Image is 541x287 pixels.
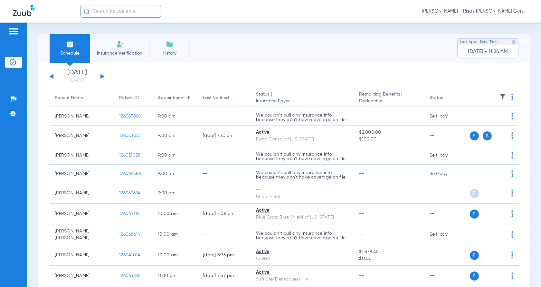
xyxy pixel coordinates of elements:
img: filter.svg [499,94,506,100]
img: group-dot-blue.svg [511,210,513,217]
img: hamburger-icon [8,27,19,35]
td: -- [424,245,468,266]
td: Self-pay [424,107,468,126]
div: Last Verified [203,95,246,101]
td: [PERSON_NAME] [50,165,114,183]
td: [PERSON_NAME] [50,126,114,146]
img: Zuub Logo [13,5,35,16]
td: 10:00 AM [153,245,198,266]
iframe: Chat Widget [509,256,541,287]
input: Search for patients [81,5,161,18]
span: P [470,131,479,140]
span: 126012028 [119,153,140,158]
td: [DATE] 8:36 PM [198,245,251,266]
td: -- [198,224,251,245]
span: 126001057 [119,133,141,138]
span: -- [359,114,364,118]
span: 126068614 [119,232,140,237]
td: [PERSON_NAME] [50,183,114,204]
div: Unum - Bot [256,193,349,200]
span: P [470,272,479,281]
td: -- [424,183,468,204]
td: 10:00 AM [153,224,198,245]
div: CIGNA [256,255,349,262]
img: group-dot-blue.svg [511,190,513,196]
li: [DATE] [58,69,96,84]
p: We couldn’t pull any insurance info because they don’t have coverage on file. [256,152,349,161]
span: Insurance Verification [95,50,145,56]
div: Patient Name [55,95,83,101]
span: -- [359,232,364,237]
span: P [470,189,479,198]
td: [PERSON_NAME] [50,245,114,266]
span: P [470,251,479,260]
td: [DATE] 7:08 PM [198,204,251,224]
td: [PERSON_NAME] [50,266,114,286]
img: group-dot-blue.svg [511,152,513,159]
span: P [470,210,479,219]
td: [DATE] 7:10 PM [198,126,251,146]
div: Delta Dental of [US_STATE] [256,136,349,143]
th: Status | [251,89,354,107]
div: -- [256,187,349,193]
img: group-dot-blue.svg [511,94,513,100]
span: -- [359,171,364,176]
td: 10:00 AM [153,204,198,224]
span: 126069634 [119,191,140,195]
img: group-dot-blue.svg [511,113,513,119]
span: [PERSON_NAME] - Risas [PERSON_NAME] General [422,8,528,15]
img: group-dot-blue.svg [511,132,513,139]
div: Active [256,269,349,276]
div: Patient ID [119,95,139,101]
td: 9:00 AM [153,146,198,165]
a: [DATE] [58,77,96,84]
img: group-dot-blue.svg [511,170,513,177]
td: -- [198,165,251,183]
td: 9:00 AM [153,165,198,183]
img: History [166,40,174,48]
img: group-dot-blue.svg [511,231,513,238]
div: Sun Life/Dentaquest - AI [256,276,349,283]
span: -- [359,211,364,216]
img: last sync help info [511,40,516,44]
span: 126041014 [119,253,140,257]
td: -- [424,126,468,146]
td: 11:00 AM [153,266,198,286]
p: We couldn’t pull any insurance info because they don’t have coverage on file. [256,113,349,122]
img: group-dot-blue.svg [511,252,513,258]
span: Deductible [359,98,419,105]
div: Active [256,207,349,214]
th: Remaining Benefits | [354,89,424,107]
th: Status [424,89,468,107]
span: 126047110 [119,211,140,216]
div: Active [256,249,349,255]
span: $1,878.40 [359,249,419,255]
img: Manual Insurance Verification [116,40,124,48]
td: 9:00 AM [153,183,198,204]
span: 126067866 [119,114,140,118]
div: Appointment [158,95,185,101]
span: Last Appt. Sync Time: [460,39,498,45]
td: [DATE] 7:57 PM [198,266,251,286]
td: [PERSON_NAME] [PERSON_NAME] [50,224,114,245]
td: [PERSON_NAME] [50,146,114,165]
td: Self-pay [424,165,468,183]
span: 126069586 [119,171,141,176]
td: -- [198,183,251,204]
span: -- [359,153,364,158]
p: We couldn’t pull any insurance info because they don’t have coverage on file. [256,170,349,179]
td: [PERSON_NAME] [50,204,114,224]
div: Blue Cross Blue Shield of [US_STATE] [256,214,349,221]
span: $2,000.00 [359,129,419,136]
div: Patient Name [55,95,109,101]
span: -- [359,191,364,195]
img: Search Icon [84,8,90,14]
span: [DATE] - 11:24 AM [468,48,508,55]
span: $100.00 [359,136,419,143]
p: We couldn’t pull any insurance info because they don’t have coverage on file. [256,231,349,240]
div: Last Verified [203,95,229,101]
span: $0.00 [359,255,419,262]
span: S [483,131,492,140]
td: -- [424,266,468,286]
div: Active [256,129,349,136]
